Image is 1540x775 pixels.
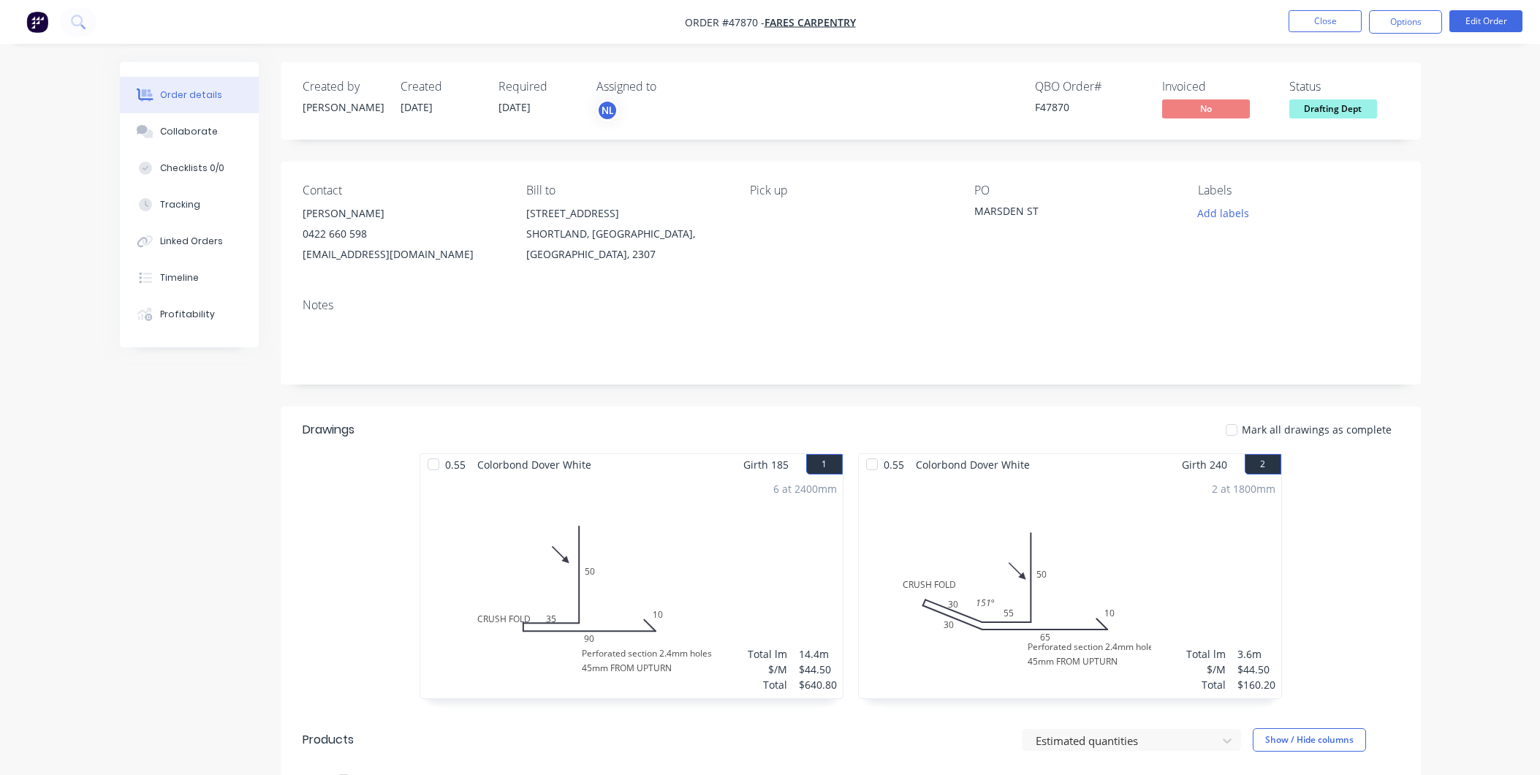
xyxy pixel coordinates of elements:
[1253,728,1366,752] button: Show / Hide columns
[498,100,531,114] span: [DATE]
[120,223,259,260] button: Linked Orders
[1237,677,1275,692] div: $160.20
[1186,677,1226,692] div: Total
[1369,10,1442,34] button: Options
[596,80,743,94] div: Assigned to
[974,203,1157,224] div: MARSDEN ST
[526,203,727,265] div: [STREET_ADDRESS]SHORTLAND, [GEOGRAPHIC_DATA], [GEOGRAPHIC_DATA], 2307
[526,224,727,265] div: SHORTLAND, [GEOGRAPHIC_DATA], [GEOGRAPHIC_DATA], 2307
[596,99,618,121] button: NL
[160,125,218,138] div: Collaborate
[1289,99,1377,121] button: Drafting Dept
[685,15,765,29] span: Order #47870 -
[303,421,354,439] div: Drawings
[401,100,433,114] span: [DATE]
[1289,99,1377,118] span: Drafting Dept
[160,308,215,321] div: Profitability
[1212,481,1275,496] div: 2 at 1800mm
[160,162,224,175] div: Checklists 0/0
[974,184,1175,197] div: PO
[1190,203,1257,223] button: Add labels
[303,80,383,94] div: Created by
[1035,99,1145,115] div: F47870
[160,235,223,248] div: Linked Orders
[120,186,259,223] button: Tracking
[160,271,199,284] div: Timeline
[120,150,259,186] button: Checklists 0/0
[1186,662,1226,677] div: $/M
[1035,80,1145,94] div: QBO Order #
[120,260,259,296] button: Timeline
[303,99,383,115] div: [PERSON_NAME]
[303,203,503,224] div: [PERSON_NAME]
[26,11,48,33] img: Factory
[1162,80,1272,94] div: Invoiced
[303,224,503,244] div: 0422 660 598
[120,77,259,113] button: Order details
[160,198,200,211] div: Tracking
[120,113,259,150] button: Collaborate
[859,475,1281,698] div: Perforated section 2.4mm holes45mm FROM UPTURNCRUSH FOLD505530306510151º2 at 1800mmTotal lm$/MTot...
[160,88,222,102] div: Order details
[471,454,597,475] span: Colorbond Dover White
[303,184,503,197] div: Contact
[303,731,354,749] div: Products
[750,184,950,197] div: Pick up
[806,454,843,475] button: 1
[420,475,843,698] div: Perforated section 2.4mm holes45mm FROM UPTURNCRUSH FOLD503590106 at 2400mmTotal lm$/MTotal14.4m$...
[773,481,837,496] div: 6 at 2400mm
[1289,10,1362,32] button: Close
[1237,662,1275,677] div: $44.50
[878,454,910,475] span: 0.55
[1449,10,1522,32] button: Edit Order
[439,454,471,475] span: 0.55
[1242,422,1392,437] span: Mark all drawings as complete
[1245,454,1281,475] button: 2
[401,80,481,94] div: Created
[526,184,727,197] div: Bill to
[765,15,856,29] a: FARES CARPENTRY
[910,454,1036,475] span: Colorbond Dover White
[120,296,259,333] button: Profitability
[303,298,1399,312] div: Notes
[498,80,579,94] div: Required
[1289,80,1399,94] div: Status
[1237,646,1275,662] div: 3.6m
[743,454,789,475] span: Girth 185
[748,677,787,692] div: Total
[526,203,727,224] div: [STREET_ADDRESS]
[1182,454,1227,475] span: Girth 240
[799,646,837,662] div: 14.4m
[748,662,787,677] div: $/M
[303,203,503,265] div: [PERSON_NAME]0422 660 598[EMAIL_ADDRESS][DOMAIN_NAME]
[799,662,837,677] div: $44.50
[1162,99,1250,118] span: No
[303,244,503,265] div: [EMAIL_ADDRESS][DOMAIN_NAME]
[1186,646,1226,662] div: Total lm
[1198,184,1398,197] div: Labels
[799,677,837,692] div: $640.80
[748,646,787,662] div: Total lm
